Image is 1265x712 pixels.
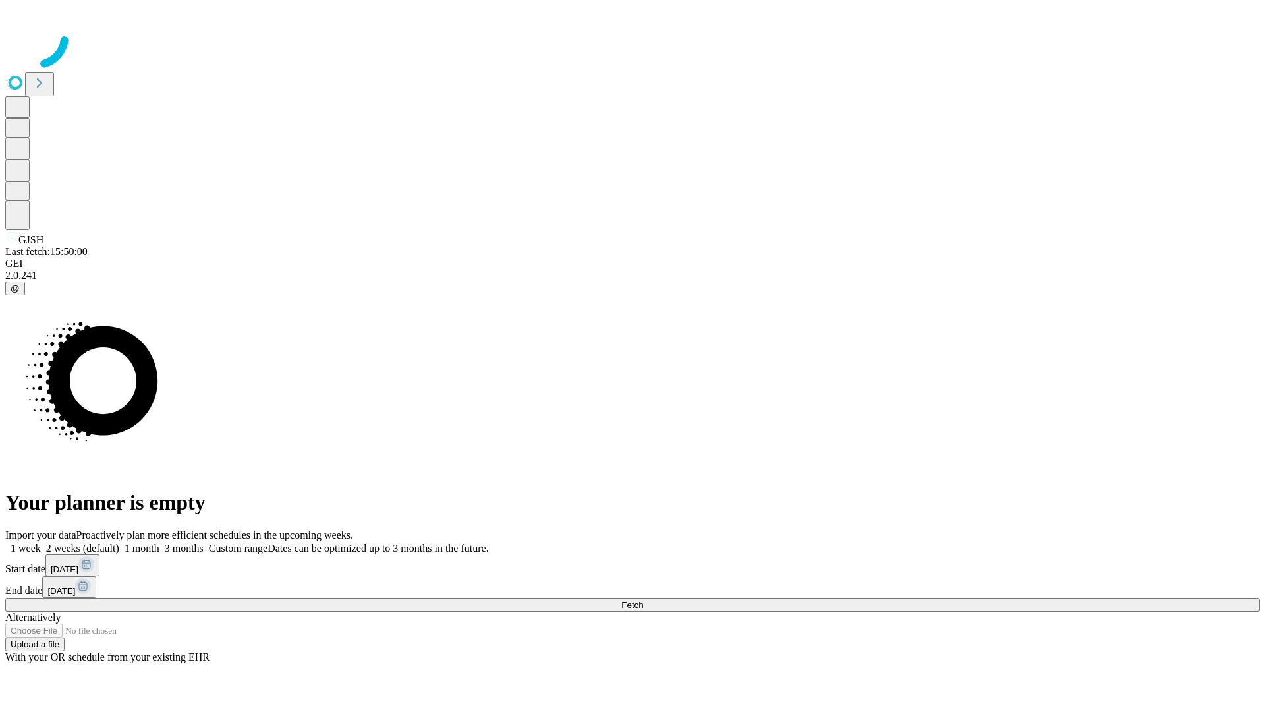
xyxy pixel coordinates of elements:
[165,543,204,554] span: 3 months
[5,490,1260,515] h1: Your planner is empty
[621,600,643,610] span: Fetch
[5,270,1260,282] div: 2.0.241
[11,283,20,293] span: @
[5,246,88,257] span: Last fetch: 15:50:00
[5,554,1260,576] div: Start date
[5,258,1260,270] div: GEI
[5,576,1260,598] div: End date
[209,543,267,554] span: Custom range
[5,529,76,541] span: Import your data
[125,543,159,554] span: 1 month
[11,543,41,554] span: 1 week
[5,598,1260,612] button: Fetch
[18,234,43,245] span: GJSH
[267,543,488,554] span: Dates can be optimized up to 3 months in the future.
[5,638,65,651] button: Upload a file
[5,612,61,623] span: Alternatively
[5,282,25,295] button: @
[51,564,78,574] span: [DATE]
[76,529,353,541] span: Proactively plan more efficient schedules in the upcoming weeks.
[5,651,210,663] span: With your OR schedule from your existing EHR
[47,586,75,596] span: [DATE]
[46,543,119,554] span: 2 weeks (default)
[45,554,99,576] button: [DATE]
[42,576,96,598] button: [DATE]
